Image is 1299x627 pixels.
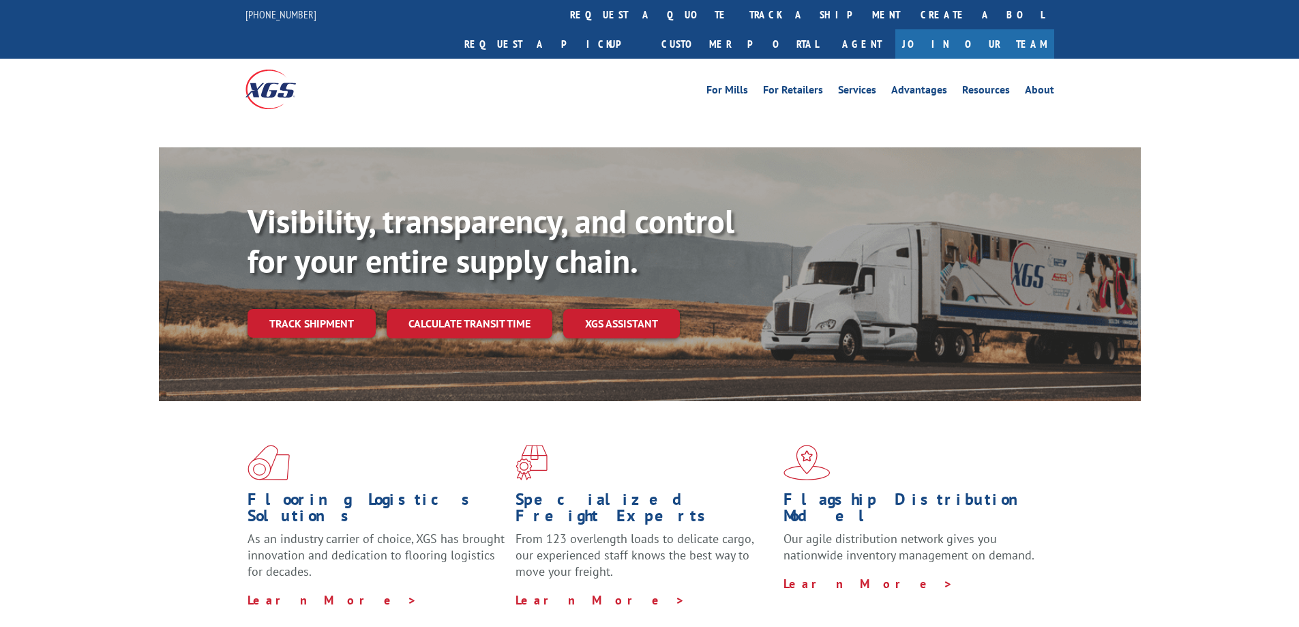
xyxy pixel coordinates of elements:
[763,85,823,100] a: For Retailers
[783,445,831,480] img: xgs-icon-flagship-distribution-model-red
[248,531,505,579] span: As an industry carrier of choice, XGS has brought innovation and dedication to flooring logistics...
[245,8,316,21] a: [PHONE_NUMBER]
[783,491,1041,531] h1: Flagship Distribution Model
[962,85,1010,100] a: Resources
[563,309,680,338] a: XGS ASSISTANT
[248,309,376,338] a: Track shipment
[828,29,895,59] a: Agent
[248,491,505,531] h1: Flooring Logistics Solutions
[454,29,651,59] a: Request a pickup
[651,29,828,59] a: Customer Portal
[387,309,552,338] a: Calculate transit time
[895,29,1054,59] a: Join Our Team
[838,85,876,100] a: Services
[1025,85,1054,100] a: About
[516,531,773,592] p: From 123 overlength loads to delicate cargo, our experienced staff knows the best way to move you...
[891,85,947,100] a: Advantages
[783,576,953,592] a: Learn More >
[783,531,1034,563] span: Our agile distribution network gives you nationwide inventory management on demand.
[248,592,417,608] a: Learn More >
[248,200,734,282] b: Visibility, transparency, and control for your entire supply chain.
[516,491,773,531] h1: Specialized Freight Experts
[516,445,548,480] img: xgs-icon-focused-on-flooring-red
[248,445,290,480] img: xgs-icon-total-supply-chain-intelligence-red
[516,592,685,608] a: Learn More >
[706,85,748,100] a: For Mills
